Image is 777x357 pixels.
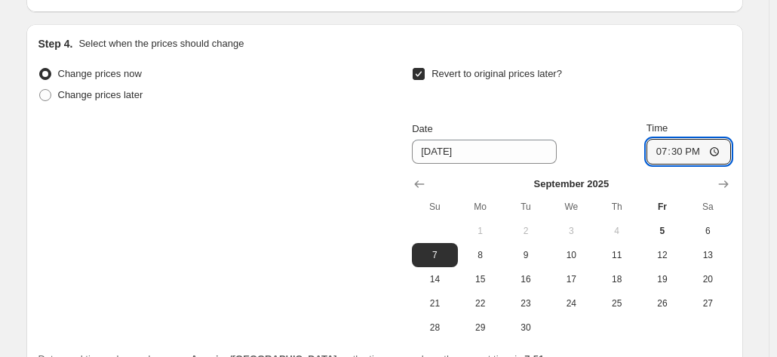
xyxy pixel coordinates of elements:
[464,322,497,334] span: 29
[548,219,594,243] button: Wednesday September 3 2025
[554,249,588,261] span: 10
[600,249,633,261] span: 11
[646,201,679,213] span: Fr
[503,219,548,243] button: Tuesday September 2 2025
[548,291,594,315] button: Wednesday September 24 2025
[640,219,685,243] button: Today Friday September 5 2025
[464,225,497,237] span: 1
[691,249,724,261] span: 13
[58,68,142,79] span: Change prices now
[412,243,457,267] button: Sunday September 7 2025
[509,225,542,237] span: 2
[412,267,457,291] button: Sunday September 14 2025
[554,297,588,309] span: 24
[418,201,451,213] span: Su
[646,297,679,309] span: 26
[412,123,432,134] span: Date
[509,249,542,261] span: 9
[600,273,633,285] span: 18
[554,273,588,285] span: 17
[691,201,724,213] span: Sa
[509,322,542,334] span: 30
[640,267,685,291] button: Friday September 19 2025
[554,225,588,237] span: 3
[412,291,457,315] button: Sunday September 21 2025
[431,68,562,79] span: Revert to original prices later?
[691,225,724,237] span: 6
[78,36,244,51] p: Select when the prices should change
[458,267,503,291] button: Monday September 15 2025
[685,243,730,267] button: Saturday September 13 2025
[600,297,633,309] span: 25
[600,225,633,237] span: 4
[464,297,497,309] span: 22
[464,273,497,285] span: 15
[685,195,730,219] th: Saturday
[640,195,685,219] th: Friday
[600,201,633,213] span: Th
[548,243,594,267] button: Wednesday September 10 2025
[418,322,451,334] span: 28
[685,267,730,291] button: Saturday September 20 2025
[458,291,503,315] button: Monday September 22 2025
[646,249,679,261] span: 12
[458,195,503,219] th: Monday
[548,267,594,291] button: Wednesday September 17 2025
[38,36,73,51] h2: Step 4.
[509,273,542,285] span: 16
[685,291,730,315] button: Saturday September 27 2025
[646,122,668,134] span: Time
[594,267,639,291] button: Thursday September 18 2025
[464,249,497,261] span: 8
[509,297,542,309] span: 23
[594,195,639,219] th: Thursday
[418,297,451,309] span: 21
[458,315,503,340] button: Monday September 29 2025
[713,174,734,195] button: Show next month, October 2025
[464,201,497,213] span: Mo
[691,297,724,309] span: 27
[594,243,639,267] button: Thursday September 11 2025
[640,243,685,267] button: Friday September 12 2025
[412,195,457,219] th: Sunday
[685,219,730,243] button: Saturday September 6 2025
[640,291,685,315] button: Friday September 26 2025
[458,243,503,267] button: Monday September 8 2025
[503,195,548,219] th: Tuesday
[646,225,679,237] span: 5
[646,139,731,165] input: 12:00
[418,273,451,285] span: 14
[691,273,724,285] span: 20
[554,201,588,213] span: We
[418,249,451,261] span: 7
[548,195,594,219] th: Wednesday
[412,315,457,340] button: Sunday September 28 2025
[412,140,557,164] input: 9/5/2025
[58,89,143,100] span: Change prices later
[509,201,542,213] span: Tu
[594,219,639,243] button: Thursday September 4 2025
[458,219,503,243] button: Monday September 1 2025
[503,291,548,315] button: Tuesday September 23 2025
[409,174,430,195] button: Show previous month, August 2025
[646,273,679,285] span: 19
[503,267,548,291] button: Tuesday September 16 2025
[503,315,548,340] button: Tuesday September 30 2025
[594,291,639,315] button: Thursday September 25 2025
[503,243,548,267] button: Tuesday September 9 2025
